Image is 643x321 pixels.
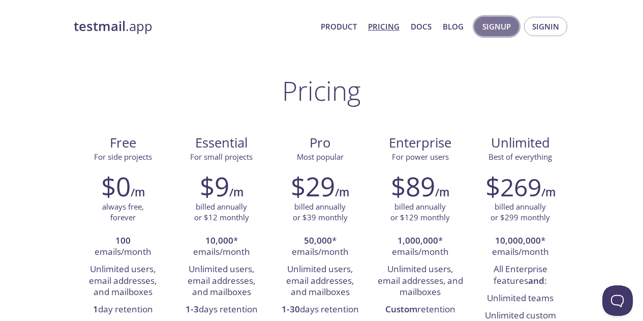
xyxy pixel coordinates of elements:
span: Signin [532,20,559,33]
h2: $ [485,171,541,201]
p: billed annually or $299 monthly [491,201,550,223]
strong: 10,000 [205,235,233,246]
span: Essential [180,134,263,152]
span: For small projects [190,152,253,162]
span: Pro [279,134,361,152]
h2: $89 [391,171,435,201]
h6: /m [335,184,349,201]
h2: $0 [101,171,131,201]
span: Free [82,134,164,152]
strong: 50,000 [304,235,332,246]
iframe: Help Scout Beacon - Open [602,285,633,316]
strong: 1,000,000 [397,235,438,246]
li: emails/month [81,232,165,261]
a: testmail.app [74,18,313,35]
a: Pricing [368,20,400,33]
span: 269 [500,170,541,203]
li: Unlimited users, email addresses, and mailboxes [377,261,464,301]
li: Unlimited users, email addresses, and mailboxes [81,261,165,301]
p: always free, forever [102,201,144,223]
h2: $29 [291,171,335,201]
a: Product [321,20,357,33]
p: billed annually or $129 monthly [390,201,450,223]
li: * emails/month [279,232,362,261]
li: Unlimited teams [479,290,562,307]
button: Signin [524,17,567,36]
li: retention [377,301,464,318]
a: Blog [443,20,464,33]
li: day retention [81,301,165,318]
strong: 1-3 [186,303,199,315]
button: Signup [474,17,519,36]
a: Docs [411,20,432,33]
li: Unlimited users, email addresses, and mailboxes [180,261,263,301]
strong: 1 [93,303,98,315]
p: billed annually or $39 monthly [293,201,348,223]
h6: /m [229,184,243,201]
span: Best of everything [488,152,552,162]
li: days retention [279,301,362,318]
strong: Custom [385,303,417,315]
li: All Enterprise features : [479,261,562,290]
span: Unlimited [491,134,550,152]
strong: and [528,275,544,286]
strong: 1-30 [282,303,300,315]
span: Most popular [297,152,344,162]
h6: /m [131,184,145,201]
strong: 10,000,000 [495,235,541,246]
strong: 100 [115,235,131,246]
span: For side projects [94,152,152,162]
strong: testmail [74,17,126,35]
span: Signup [482,20,511,33]
span: Enterprise [378,134,463,152]
h2: $9 [200,171,229,201]
h6: /m [541,184,556,201]
span: For power users [392,152,449,162]
li: * emails/month [180,232,263,261]
h6: /m [435,184,449,201]
p: billed annually or $12 monthly [194,201,249,223]
li: days retention [180,301,263,318]
h1: Pricing [282,75,361,106]
li: Unlimited users, email addresses, and mailboxes [279,261,362,301]
li: * emails/month [377,232,464,261]
li: * emails/month [479,232,562,261]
